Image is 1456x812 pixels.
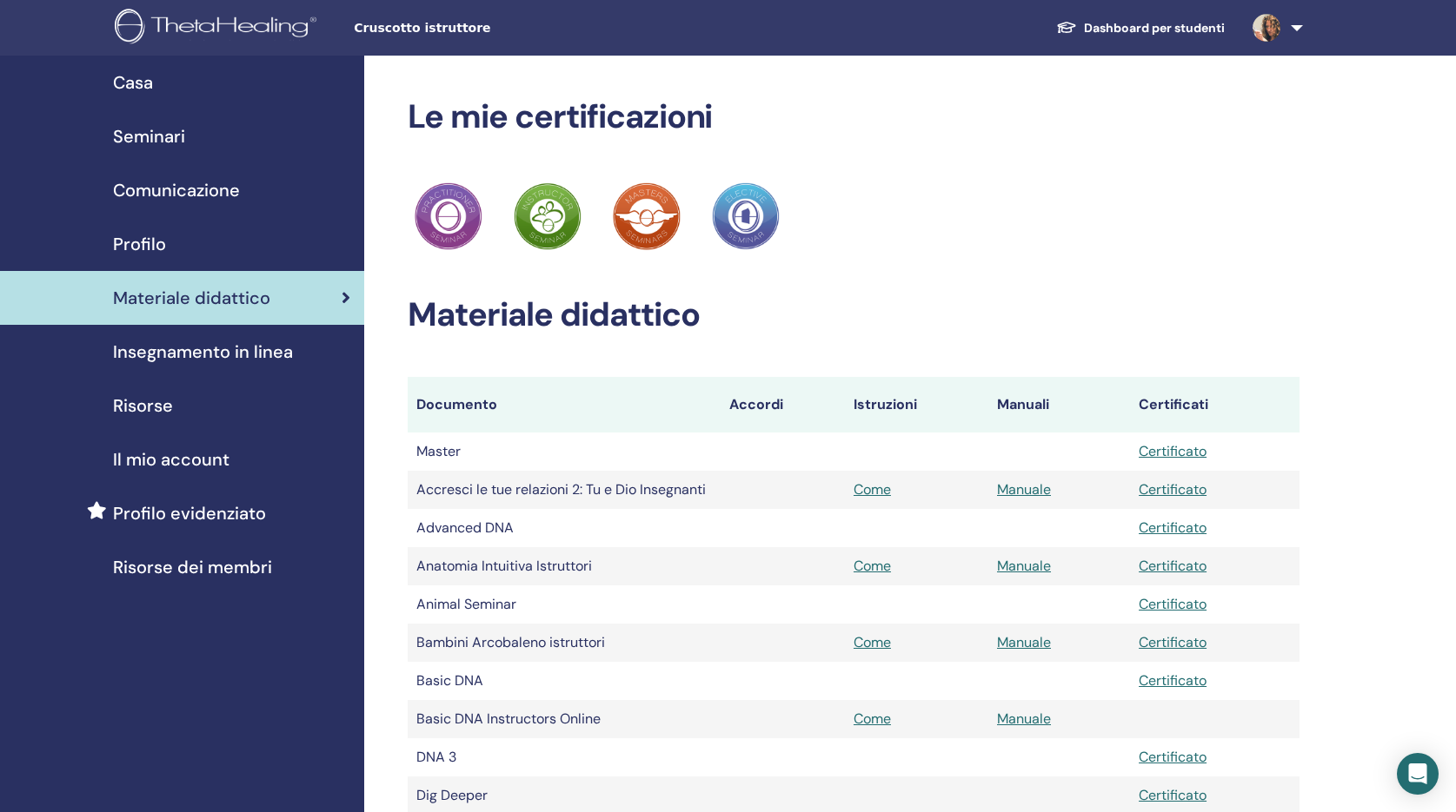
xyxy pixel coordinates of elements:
[113,69,153,96] span: Casa
[115,9,322,48] img: logo.png
[408,738,721,776] td: DNA 3
[113,285,270,311] span: Materiale didattico
[408,471,721,509] td: Accresci le tue relazioni 2: Tu e Dio Insegnanti
[408,97,1300,137] h2: Le mie certificazioni
[113,231,166,257] span: Profilo
[354,19,615,37] span: Cruscotto istruttore
[408,295,1300,335] h2: Materiale didattico
[1139,671,1207,690] a: Certificato
[408,662,721,700] td: Basic DNA
[408,624,721,662] td: Bambini Arcobaleno istruttori
[1042,12,1239,44] a: Dashboard per studenti
[854,480,891,498] a: Come
[845,377,988,432] th: Istruzioni
[997,710,1051,728] a: Manuale
[113,554,272,580] span: Risorse dei membri
[1139,595,1207,613] a: Certificato
[1139,480,1207,498] a: Certificato
[408,432,721,471] td: Master
[997,480,1051,498] a: Manuale
[1139,786,1207,804] a: Certificato
[997,633,1051,651] a: Manuale
[113,393,173,419] span: Risorse
[1139,557,1207,575] a: Certificato
[113,446,229,472] span: Il mio account
[1139,633,1207,651] a: Certificato
[415,182,482,250] img: Practitioner
[1253,14,1280,42] img: default.jpg
[514,182,582,250] img: Practitioner
[1139,442,1207,460] a: Certificato
[408,509,721,547] td: Advanced DNA
[1139,748,1207,766] a: Certificato
[997,557,1051,575] a: Manuale
[854,633,891,651] a: Come
[613,182,681,250] img: Practitioner
[408,585,721,624] td: Animal Seminar
[1139,518,1207,537] a: Certificato
[1397,753,1439,795] div: Open Intercom Messenger
[1056,20,1077,35] img: graduation-cap-white.svg
[408,700,721,738] td: Basic DNA Instructors Online
[854,710,891,728] a: Come
[854,557,891,575] a: Come
[113,339,293,365] span: Insegnamento in linea
[408,547,721,585] td: Anatomia Intuitiva Istruttori
[988,377,1130,432] th: Manuali
[113,500,266,526] span: Profilo evidenziato
[113,177,240,203] span: Comunicazione
[113,123,185,149] span: Seminari
[408,377,721,432] th: Documento
[712,182,780,250] img: Practitioner
[1130,377,1300,432] th: Certificati
[721,377,845,432] th: Accordi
